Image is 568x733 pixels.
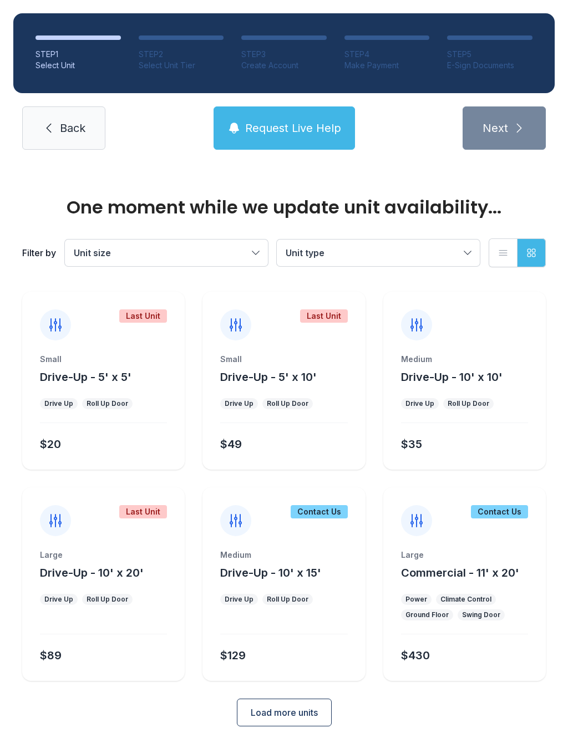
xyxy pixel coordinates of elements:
div: Roll Up Door [267,595,308,604]
span: Next [483,120,508,136]
span: Drive-Up - 10' x 20' [40,566,144,579]
span: Drive-Up - 10' x 10' [401,370,503,384]
div: Last Unit [300,309,348,323]
button: Drive-Up - 5' x 10' [220,369,317,385]
div: Roll Up Door [267,399,308,408]
button: Drive-Up - 10' x 15' [220,565,321,581]
span: Drive-Up - 5' x 5' [40,370,131,384]
div: E-Sign Documents [447,60,532,71]
div: Roll Up Door [87,399,128,408]
div: Create Account [241,60,327,71]
div: Small [220,354,347,365]
div: Power [405,595,427,604]
div: Roll Up Door [87,595,128,604]
span: Back [60,120,85,136]
div: STEP 1 [35,49,121,60]
span: Request Live Help [245,120,341,136]
div: Large [40,549,167,561]
div: Contact Us [291,505,348,518]
div: Filter by [22,246,56,259]
div: STEP 3 [241,49,327,60]
div: $430 [401,648,430,663]
div: Small [40,354,167,365]
div: Make Payment [344,60,430,71]
div: Climate Control [440,595,491,604]
div: $89 [40,648,62,663]
div: One moment while we update unit availability... [22,198,546,216]
button: Drive-Up - 10' x 10' [401,369,503,385]
button: Commercial - 11' x 20' [401,565,519,581]
span: Drive-Up - 10' x 15' [220,566,321,579]
span: Commercial - 11' x 20' [401,566,519,579]
div: STEP 5 [447,49,532,60]
div: Last Unit [119,505,167,518]
button: Unit type [277,240,480,266]
div: STEP 2 [139,49,224,60]
div: Drive Up [44,399,73,408]
div: STEP 4 [344,49,430,60]
div: Select Unit [35,60,121,71]
div: Large [401,549,528,561]
button: Drive-Up - 10' x 20' [40,565,144,581]
div: Select Unit Tier [139,60,224,71]
button: Unit size [65,240,268,266]
div: Roll Up Door [448,399,489,408]
div: Swing Door [462,610,500,619]
div: $129 [220,648,246,663]
button: Drive-Up - 5' x 5' [40,369,131,385]
div: Ground Floor [405,610,449,619]
div: $20 [40,436,61,452]
span: Load more units [251,706,318,719]
div: $35 [401,436,422,452]
div: $49 [220,436,242,452]
div: Contact Us [471,505,528,518]
span: Unit size [74,247,111,258]
div: Drive Up [225,595,253,604]
div: Drive Up [225,399,253,408]
span: Drive-Up - 5' x 10' [220,370,317,384]
div: Medium [401,354,528,365]
div: Medium [220,549,347,561]
div: Drive Up [44,595,73,604]
div: Last Unit [119,309,167,323]
div: Drive Up [405,399,434,408]
span: Unit type [286,247,324,258]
